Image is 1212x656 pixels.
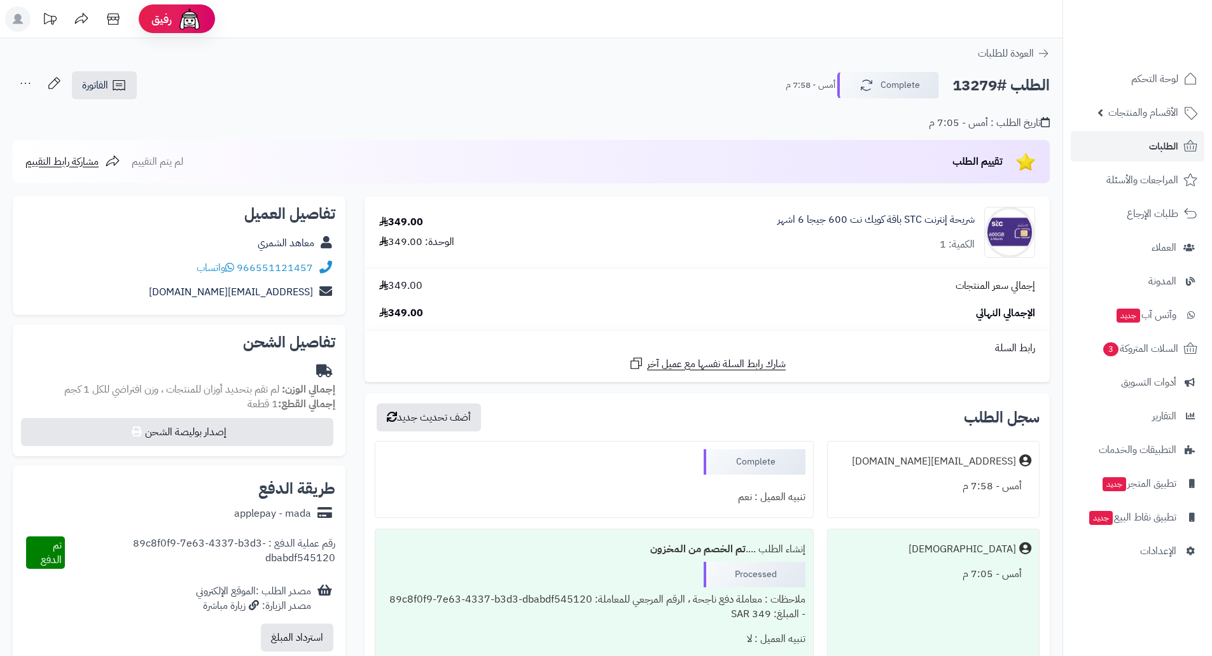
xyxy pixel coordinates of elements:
a: شارك رابط السلة نفسها مع عميل آخر [629,356,786,372]
span: الإعدادات [1140,542,1176,560]
div: أمس - 7:58 م [835,474,1031,499]
a: المراجعات والأسئلة [1071,165,1204,195]
a: مشاركة رابط التقييم [25,154,120,169]
h3: سجل الطلب [964,410,1040,425]
h2: تفاصيل العميل [23,206,335,221]
span: المدونة [1148,272,1176,290]
img: 1737381301-5796560422315345811-90x90.jpg [985,207,1034,258]
span: طلبات الإرجاع [1127,205,1178,223]
div: الكمية: 1 [940,237,975,252]
a: المدونة [1071,266,1204,297]
span: التطبيقات والخدمات [1099,441,1176,459]
div: تاريخ الطلب : أمس - 7:05 م [929,116,1050,130]
a: 966551121457 [237,260,313,276]
div: تنبيه العميل : لا [383,627,805,652]
b: تم الخصم من المخزون [650,541,746,557]
div: ملاحظات : معاملة دفع ناجحة ، الرقم المرجعي للمعاملة: 89c8f0f9-7e63-4337-b3d3-dbabdf545120 - المبل... [383,587,805,627]
div: [DEMOGRAPHIC_DATA] [909,542,1016,557]
div: Complete [704,449,805,475]
a: معاهد الشمري [258,235,314,251]
a: السلات المتروكة3 [1071,333,1204,364]
span: إجمالي سعر المنتجات [956,279,1035,293]
span: مشاركة رابط التقييم [25,154,99,169]
span: الأقسام والمنتجات [1108,104,1178,122]
div: [EMAIL_ADDRESS][DOMAIN_NAME] [852,454,1016,469]
a: [EMAIL_ADDRESS][DOMAIN_NAME] [149,284,313,300]
a: التطبيقات والخدمات [1071,435,1204,465]
span: لم تقم بتحديد أوزان للمنتجات ، وزن افتراضي للكل 1 كجم [64,382,279,397]
a: الفاتورة [72,71,137,99]
span: تقييم الطلب [952,154,1003,169]
a: شريحة إنترنت STC باقة كويك نت 600 جيجا 6 اشهر [777,213,975,227]
span: العملاء [1152,239,1176,256]
a: تطبيق نقاط البيعجديد [1071,502,1204,533]
a: أدوات التسويق [1071,367,1204,398]
span: 349.00 [379,306,423,321]
span: رفيق [151,11,172,27]
img: ai-face.png [177,6,202,32]
a: الطلبات [1071,131,1204,162]
a: الإعدادات [1071,536,1204,566]
button: إصدار بوليصة الشحن [21,418,333,446]
a: واتساب [197,260,234,276]
div: Processed [704,562,805,587]
button: استرداد المبلغ [261,624,333,652]
a: وآتس آبجديد [1071,300,1204,330]
span: جديد [1089,511,1113,525]
span: لوحة التحكم [1131,70,1178,88]
div: رابط السلة [370,341,1045,356]
span: شارك رابط السلة نفسها مع عميل آخر [647,357,786,372]
span: السلات المتروكة [1102,340,1178,358]
div: أمس - 7:05 م [835,562,1031,587]
div: مصدر الزيارة: زيارة مباشرة [196,599,311,613]
h2: طريقة الدفع [258,481,335,496]
span: 349.00 [379,279,422,293]
div: مصدر الطلب :الموقع الإلكتروني [196,584,311,613]
div: applepay - mada [234,506,311,521]
a: طلبات الإرجاع [1071,199,1204,229]
span: الإجمالي النهائي [976,306,1035,321]
span: لم يتم التقييم [132,154,183,169]
span: تطبيق المتجر [1101,475,1176,492]
a: العودة للطلبات [978,46,1050,61]
span: جديد [1117,309,1140,323]
div: رقم عملية الدفع : 89c8f0f9-7e63-4337-b3d3-dbabdf545120 [65,536,336,569]
div: 349.00 [379,215,423,230]
button: Complete [837,72,939,99]
span: تم الدفع [41,538,62,568]
span: الفاتورة [82,78,108,93]
div: إنشاء الطلب .... [383,537,805,562]
div: تنبيه العميل : نعم [383,485,805,510]
a: تطبيق المتجرجديد [1071,468,1204,499]
span: المراجعات والأسئلة [1106,171,1178,189]
a: لوحة التحكم [1071,64,1204,94]
span: العودة للطلبات [978,46,1034,61]
h2: الطلب #13279 [952,73,1050,99]
button: أضف تحديث جديد [377,403,481,431]
span: 3 [1103,342,1118,356]
strong: إجمالي القطع: [278,396,335,412]
a: العملاء [1071,232,1204,263]
h2: تفاصيل الشحن [23,335,335,350]
small: أمس - 7:58 م [786,79,835,92]
span: وآتس آب [1115,306,1176,324]
small: 1 قطعة [247,396,335,412]
span: الطلبات [1149,137,1178,155]
div: الوحدة: 349.00 [379,235,454,249]
strong: إجمالي الوزن: [282,382,335,397]
span: تطبيق نقاط البيع [1088,508,1176,526]
span: التقارير [1152,407,1176,425]
span: أدوات التسويق [1121,373,1176,391]
span: جديد [1103,477,1126,491]
a: تحديثات المنصة [34,6,66,35]
a: التقارير [1071,401,1204,431]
